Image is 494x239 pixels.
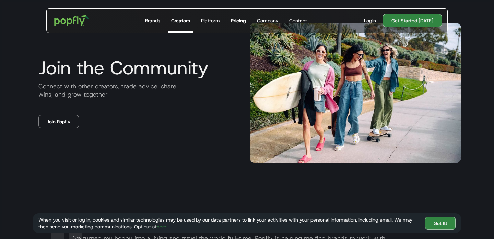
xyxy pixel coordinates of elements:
[286,9,310,33] a: Contact
[201,17,220,24] div: Platform
[49,10,94,31] a: home
[257,17,278,24] div: Company
[145,17,160,24] div: Brands
[228,9,249,33] a: Pricing
[364,17,376,24] div: Login
[33,58,244,78] h3: Join the Community
[171,17,190,24] div: Creators
[142,9,163,33] a: Brands
[231,17,246,24] div: Pricing
[157,224,166,230] a: here
[425,217,456,230] a: Got It!
[383,14,442,27] a: Get Started [DATE]
[198,9,223,33] a: Platform
[38,216,420,230] div: When you visit or log in, cookies and similar technologies may be used by our data partners to li...
[33,82,244,99] p: Connect with other creators, trade advice, share wins, and grow together.
[361,17,379,24] a: Login
[38,115,79,128] a: Join Popfly
[289,17,307,24] div: Contact
[254,9,281,33] a: Company
[168,9,193,33] a: Creators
